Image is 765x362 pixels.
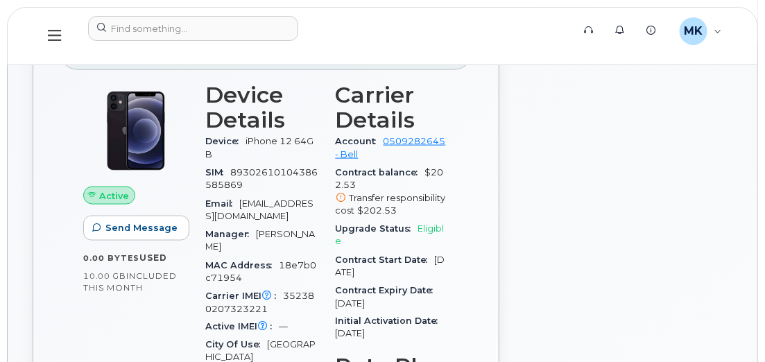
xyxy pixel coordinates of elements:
span: [DATE] [336,298,366,309]
span: Contract Expiry Date [336,285,440,295]
span: Device [205,136,246,146]
span: used [139,252,167,263]
span: $202.53 [358,205,397,216]
img: iPhone_12.jpg [94,89,178,173]
span: included this month [83,270,177,293]
span: Upgrade Status [336,223,418,234]
span: SIM [205,167,230,178]
span: — [279,322,288,332]
div: Muskan Kapadia [670,17,732,45]
span: Account [336,136,384,146]
span: [EMAIL_ADDRESS][DOMAIN_NAME] [205,198,313,221]
span: City Of Use [205,340,267,350]
button: Send Message [83,216,189,241]
h3: Device Details [205,83,319,132]
span: 89302610104386585869 [205,167,318,190]
span: 352380207323221 [205,291,314,313]
span: Send Message [105,221,178,234]
h3: Carrier Details [336,83,449,132]
span: [DATE] [336,329,366,339]
span: [PERSON_NAME] [205,229,315,252]
span: [DATE] [336,255,445,277]
span: MK [684,23,703,40]
span: Initial Activation Date [336,316,445,327]
span: iPhone 12 64GB [205,136,313,159]
span: Contract Start Date [336,255,435,265]
input: Find something... [88,16,298,41]
span: Transfer responsibility cost [336,193,446,216]
span: Carrier IMEI [205,291,283,301]
span: Active IMEI [205,322,279,332]
span: Contract balance [336,167,425,178]
span: Manager [205,229,256,239]
span: MAC Address [205,260,279,270]
span: 18e7b0c71954 [205,260,316,283]
span: $202.53 [336,167,449,217]
span: Active [99,189,129,202]
span: Email [205,198,239,209]
span: 10.00 GB [83,271,126,281]
span: 0.00 Bytes [83,253,139,263]
a: 0509282645 - Bell [336,136,446,159]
